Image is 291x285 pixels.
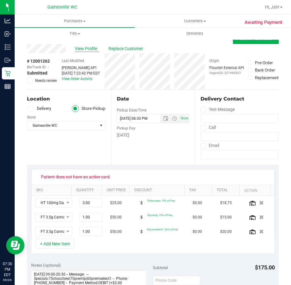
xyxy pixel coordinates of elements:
[135,15,255,27] a: Customers
[107,188,127,193] a: Unit Price
[35,213,72,222] span: NO DATA FOUND
[209,65,244,75] div: Flourish External API
[27,64,46,70] span: BioTrack ID:
[117,126,135,131] label: Pickup Day
[35,227,72,236] span: NO DATA FOUND
[134,188,182,193] a: Discount
[255,67,275,73] div: Back Order
[201,141,219,150] label: Email
[15,15,135,27] a: Purchases
[255,75,278,81] div: Replacement
[117,132,190,138] div: [DATE]
[117,108,146,113] label: Pickup Date/Time
[109,46,145,52] span: Replace Customer
[35,213,64,221] span: FT 3.5g Cannabis Flower LP Animal [PERSON_NAME] (Indica)
[201,123,216,132] label: Call
[98,121,105,130] span: select
[35,227,64,236] span: FT 3.5g Cannabis Flower Motor Breath x [PERSON_NAME] (Hybrid)
[255,264,275,271] span: $175.00
[5,57,11,63] inline-svg: Outbound
[110,200,122,206] span: $25.00
[110,214,122,220] span: $50.00
[169,116,180,121] span: Open the time view
[220,229,232,235] span: $20.00
[36,239,74,249] button: + Add New Item
[48,64,49,70] span: -
[15,18,135,24] span: Purchases
[36,188,69,193] a: SKU
[147,214,172,217] span: 70premlp: 70% off line
[47,5,77,10] span: Gainesville WC
[27,115,35,120] label: Store
[239,185,270,196] th: Action
[3,261,12,278] p: 07:30 PM EDT
[27,58,50,64] span: # 12001262
[5,70,11,76] inline-svg: Retail
[80,213,102,221] input: 1.00
[37,172,115,182] span: Patient does not have an active card.
[245,19,282,26] span: Awaiting Payment
[193,200,202,206] span: $0.00
[27,121,98,130] span: Gainesville WC
[76,188,99,193] a: Quantity
[201,105,235,114] label: Text Message
[220,214,232,220] span: $15.00
[35,78,57,83] span: Needs review
[265,5,279,9] span: Hi, Jah!
[189,188,209,193] a: Tax
[62,77,93,81] a: View Order Activity
[5,83,11,90] inline-svg: Reports
[15,27,135,40] a: Tills
[153,276,200,285] input: Promo Code
[27,70,47,76] span: Submitted
[110,229,122,235] span: $50.00
[193,229,202,235] span: $0.00
[27,105,51,112] label: Delivery
[220,200,232,206] span: $18.75
[31,263,61,268] span: Notes (optional)
[62,58,84,64] label: Last Modified
[160,116,171,121] span: Open the date view
[135,18,255,24] span: Customers
[15,31,134,36] span: Tills
[217,188,237,193] a: Total
[117,95,190,103] div: Date
[5,18,11,24] inline-svg: Analytics
[147,228,178,231] span: 60premselect1: 60% off line
[3,278,12,282] p: 09/24
[6,236,24,254] iframe: Resource center
[193,214,202,220] span: $0.00
[35,199,64,207] span: HT 100mg Dark Chocolate Bar (THC)
[72,105,105,112] label: Store Pickup
[5,31,11,37] inline-svg: Inbound
[62,71,100,76] div: [DATE] 7:23:42 PM EDT
[62,65,100,71] div: [PERSON_NAME] API
[75,46,99,52] span: View Profile
[201,114,279,123] input: Format: (999) 999-9999
[80,227,102,236] input: 1.00
[35,198,72,207] span: NO DATA FOUND
[179,114,190,123] span: Set Current date
[255,60,273,66] div: Pre-Order
[209,58,219,64] label: Origin
[80,199,102,207] input: 3.00
[201,132,279,141] input: Format: (999) 999-9999
[201,95,279,103] div: Delivery Contact
[209,71,244,75] p: Original ID: 327468307
[5,44,11,50] inline-svg: Inventory
[178,31,212,36] span: Deliveries
[153,265,168,270] span: Subtotal
[27,95,105,103] div: Location
[135,27,255,40] a: Deliveries
[147,199,175,202] span: 75chocchew: 75% off line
